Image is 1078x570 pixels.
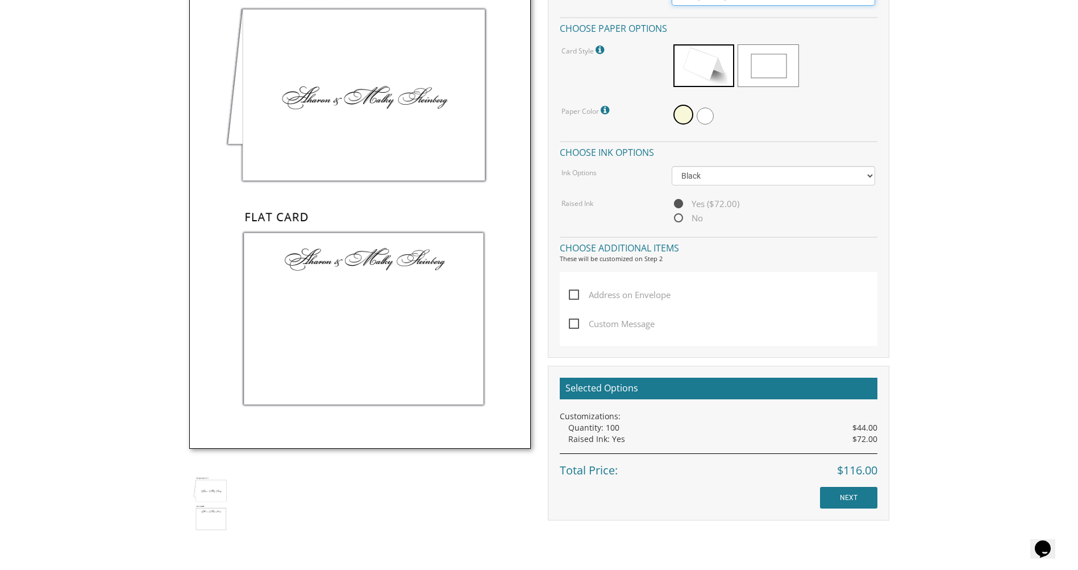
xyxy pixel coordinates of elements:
[560,141,877,161] h4: Choose ink options
[561,199,593,208] label: Raised Ink
[561,168,597,177] label: Ink Options
[560,237,877,257] h4: Choose additional items
[852,422,877,433] span: $44.00
[569,317,655,331] span: Custom Message
[560,411,877,422] div: Customizations:
[837,462,877,479] span: $116.00
[672,197,739,211] span: Yes ($72.00)
[1030,524,1067,559] iframe: chat widget
[561,103,612,118] label: Paper Color
[561,43,607,57] label: Card Style
[672,211,703,225] span: No
[560,254,877,263] div: These will be customized on Step 2
[189,472,232,535] img: wedding-informal-style-14.jpg
[569,288,671,302] span: Address on Envelope
[560,17,877,37] h4: Choose paper options
[568,422,877,433] div: Quantity: 100
[560,453,877,479] div: Total Price:
[820,487,877,509] input: NEXT
[560,378,877,399] h2: Selected Options
[568,433,877,445] div: Raised Ink: Yes
[852,433,877,445] span: $72.00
